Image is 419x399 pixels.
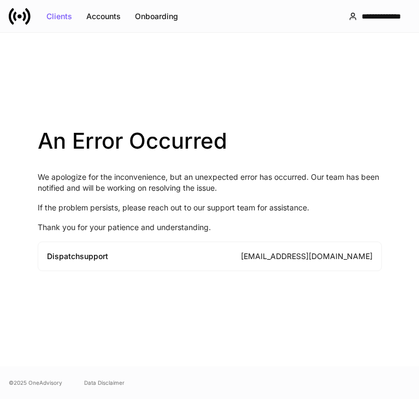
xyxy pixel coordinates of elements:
[241,251,373,261] a: [EMAIL_ADDRESS][DOMAIN_NAME]
[38,222,382,242] p: Thank you for your patience and understanding.
[46,13,72,20] div: Clients
[47,251,108,262] div: Dispatch support
[38,202,382,222] p: If the problem persists, please reach out to our support team for assistance.
[9,378,62,387] span: © 2025 OneAdvisory
[38,172,382,202] p: We apologize for the inconvenience, but an unexpected error has occurred. Our team has been notif...
[135,13,178,20] div: Onboarding
[39,8,79,25] button: Clients
[38,128,382,172] h2: An Error Occurred
[84,378,125,387] a: Data Disclaimer
[79,8,128,25] button: Accounts
[128,8,185,25] button: Onboarding
[86,13,121,20] div: Accounts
